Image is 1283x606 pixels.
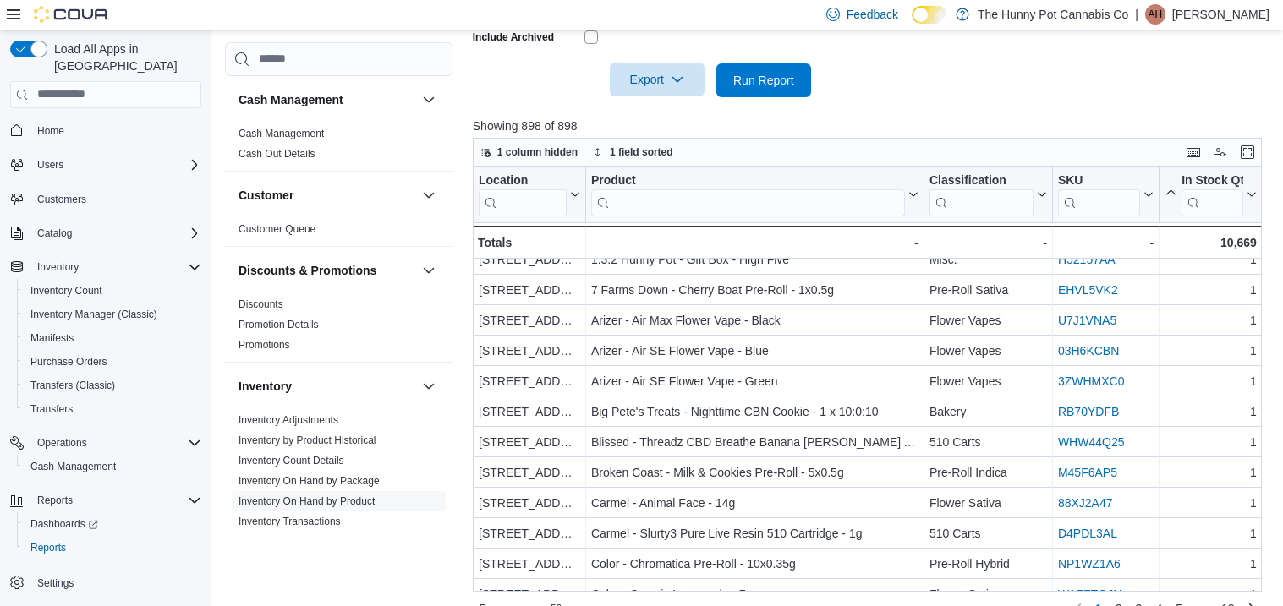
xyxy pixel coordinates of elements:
button: SKU [1058,172,1154,216]
div: [STREET_ADDRESS] [479,280,580,300]
button: Run Report [716,63,811,97]
div: Flower Vapes [929,341,1047,361]
div: 1 [1165,280,1257,300]
div: 10,669 [1165,232,1257,253]
button: Reports [30,490,80,510]
span: Cash Management [30,460,116,473]
div: 1 [1165,341,1257,361]
span: Inventory Adjustments [239,413,338,427]
a: Inventory On Hand by Product [239,495,375,507]
span: Run Report [733,72,794,89]
span: Users [30,155,201,175]
button: 1 column hidden [474,142,584,162]
button: Reports [3,489,208,512]
div: 1 [1165,371,1257,391]
div: Product [591,172,905,216]
a: U7J1VNA5 [1058,314,1116,327]
button: In Stock Qty [1165,172,1257,216]
button: Location [479,172,580,216]
span: AH [1149,4,1163,25]
button: Inventory [3,255,208,279]
p: | [1135,4,1138,25]
span: Reports [30,541,66,554]
span: Dark Mode [912,24,913,25]
div: Carmel - Animal Face - 14g [591,493,918,513]
h3: Customer [239,187,293,204]
button: Discounts & Promotions [419,260,439,281]
span: Reports [30,490,201,510]
button: Inventory [30,257,85,277]
p: [PERSON_NAME] [1172,4,1269,25]
div: Location [479,172,567,216]
p: Showing 898 of 898 [473,117,1269,134]
button: Cash Management [239,91,415,108]
div: Carmel - Slurty3 Pure Live Resin 510 Cartridge - 1g [591,523,918,543]
a: 88XJ2A47 [1058,496,1113,510]
div: Discounts & Promotions [225,294,452,362]
div: [STREET_ADDRESS] [479,462,580,483]
button: Discounts & Promotions [239,262,415,279]
div: Totals [478,232,580,253]
div: [STREET_ADDRESS] [479,523,580,543]
div: Flower Sativa [929,493,1047,513]
div: In Stock Qty [1182,172,1243,188]
span: Inventory On Hand by Product [239,494,375,508]
div: Arizer - Air SE Flower Vape - Blue [591,341,918,361]
div: Blissed - Threadz CBD Breathe Banana [PERSON_NAME] Add-On 510 Cartridge - 0.5g [591,432,918,452]
div: 1.3.2 Hunny Pot - Gift Box - High Five [591,249,918,270]
a: Dashboards [24,514,105,534]
button: Operations [30,433,94,453]
a: Customers [30,189,93,210]
a: Promotion Details [239,319,319,330]
div: 1 [1165,249,1257,270]
span: Transfers (Classic) [24,375,201,396]
div: Amy Hall [1145,4,1165,25]
div: 1 [1165,401,1257,422]
span: Cash Management [239,127,324,140]
div: - [1058,232,1154,253]
span: Inventory Count [24,281,201,301]
button: Inventory [239,378,415,395]
button: Inventory Count [17,279,208,303]
span: Settings [30,571,201,592]
a: Home [30,121,71,141]
div: - [929,232,1047,253]
div: - [591,232,918,253]
div: 1 [1165,310,1257,330]
button: Inventory [419,376,439,396]
a: H52157AA [1058,253,1116,266]
button: Customer [239,187,415,204]
span: Catalog [37,227,72,240]
span: Inventory Count [30,284,102,298]
a: Manifests [24,328,80,348]
div: 1 [1165,523,1257,543]
span: Inventory Manager (Classic) [30,308,157,321]
a: Inventory On Hand by Package [239,475,380,487]
span: Export [620,63,694,96]
div: [STREET_ADDRESS] [479,493,580,513]
span: Manifests [30,331,74,345]
span: Cash Out Details [239,147,315,161]
button: Cash Management [17,455,208,478]
span: Home [30,120,201,141]
span: Customer Queue [239,222,315,236]
span: Transfers [30,402,73,416]
button: Customer [419,185,439,205]
h3: Discounts & Promotions [239,262,376,279]
span: Inventory [37,260,79,274]
a: NP1WZ1A6 [1058,557,1121,571]
button: Catalog [3,221,208,245]
div: Location [479,172,567,188]
div: [STREET_ADDRESS] [479,249,580,270]
a: EHVL5VK2 [1058,283,1118,297]
h3: Cash Management [239,91,343,108]
span: Inventory Manager (Classic) [24,304,201,325]
div: 1 [1165,432,1257,452]
span: Dashboards [30,517,98,531]
span: Inventory [30,257,201,277]
button: Transfers (Classic) [17,374,208,397]
div: Arizer - Air SE Flower Vape - Green [591,371,918,391]
button: Enter fullscreen [1237,142,1258,162]
button: Transfers [17,397,208,421]
a: D4PDL3AL [1058,527,1117,540]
